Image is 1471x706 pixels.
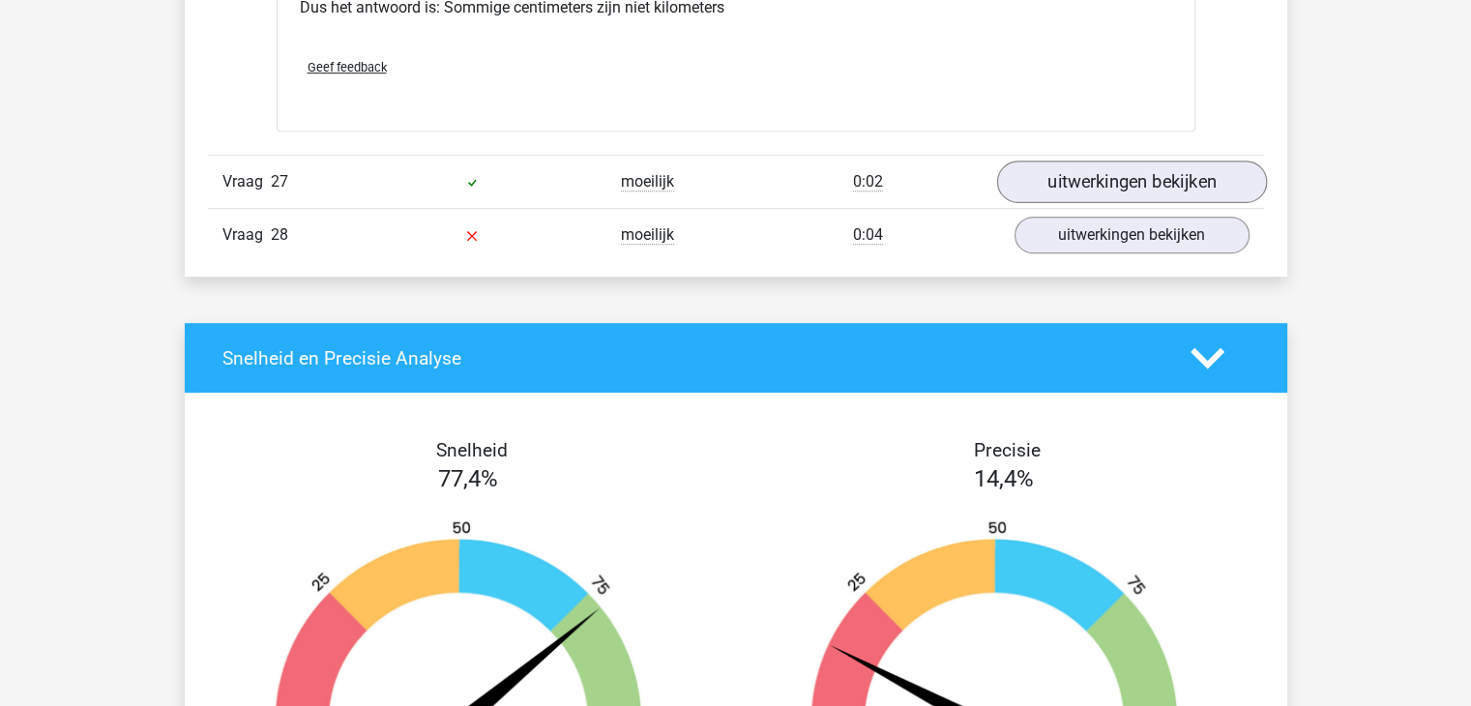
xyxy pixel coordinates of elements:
span: 77,4% [438,465,498,492]
h4: Snelheid en Precisie Analyse [222,347,1162,369]
span: Geef feedback [308,60,387,74]
span: moeilijk [621,225,674,245]
a: uitwerkingen bekijken [996,161,1266,203]
span: 0:02 [853,172,883,191]
h4: Snelheid [222,439,721,461]
span: Vraag [222,223,271,247]
span: 28 [271,225,288,244]
span: 27 [271,172,288,191]
h4: Precisie [758,439,1257,461]
a: uitwerkingen bekijken [1015,217,1250,253]
span: 14,4% [974,465,1034,492]
span: Vraag [222,170,271,193]
span: 0:04 [853,225,883,245]
span: moeilijk [621,172,674,191]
